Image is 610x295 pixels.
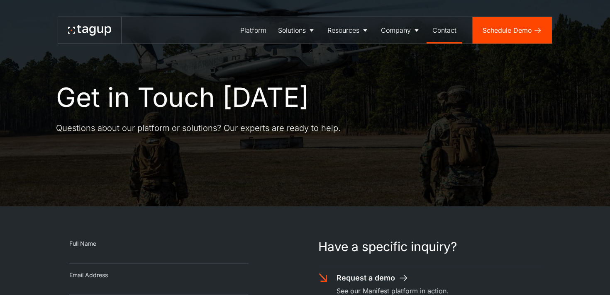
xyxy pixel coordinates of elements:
[318,239,541,254] h1: Have a specific inquiry?
[473,17,552,44] a: Schedule Demo
[483,25,532,35] div: Schedule Demo
[240,25,266,35] div: Platform
[56,122,341,134] p: Questions about our platform or solutions? Our experts are ready to help.
[432,25,456,35] div: Contact
[322,17,375,44] a: Resources
[337,273,395,283] div: Request a demo
[278,25,306,35] div: Solutions
[272,17,322,44] a: Solutions
[381,25,411,35] div: Company
[56,82,309,112] h1: Get in Touch [DATE]
[375,17,427,44] a: Company
[69,239,249,248] div: Full Name
[327,25,359,35] div: Resources
[427,17,462,44] a: Contact
[69,271,249,279] div: Email Address
[337,273,409,283] a: Request a demo
[234,17,272,44] a: Platform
